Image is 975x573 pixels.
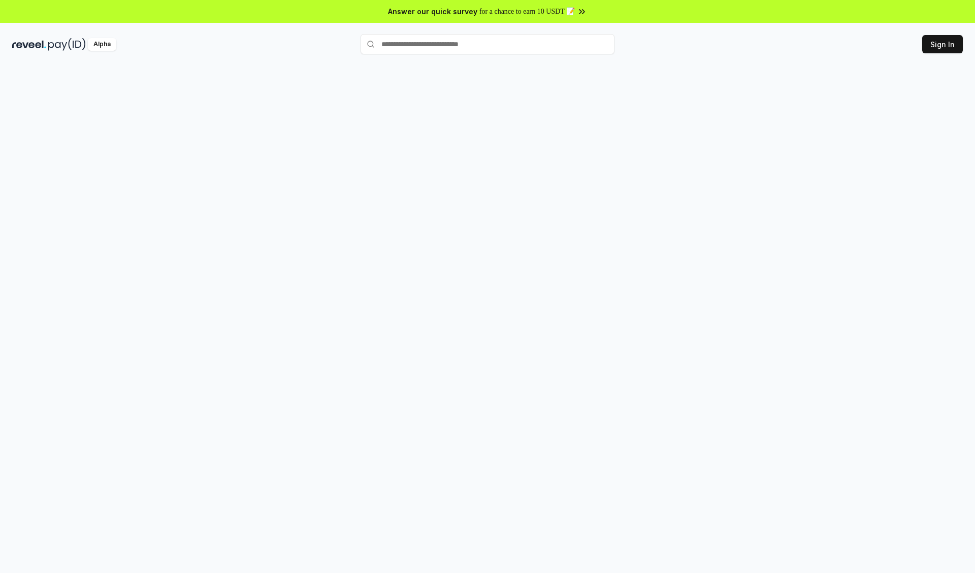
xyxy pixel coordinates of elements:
span: for a chance to earn 10 USDT 📝 [473,6,581,17]
img: reveel_dark [12,38,46,51]
div: Alpha [88,38,116,51]
span: Answer our quick survey [381,6,471,17]
img: pay_id [48,38,86,51]
button: Sign In [922,35,963,53]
